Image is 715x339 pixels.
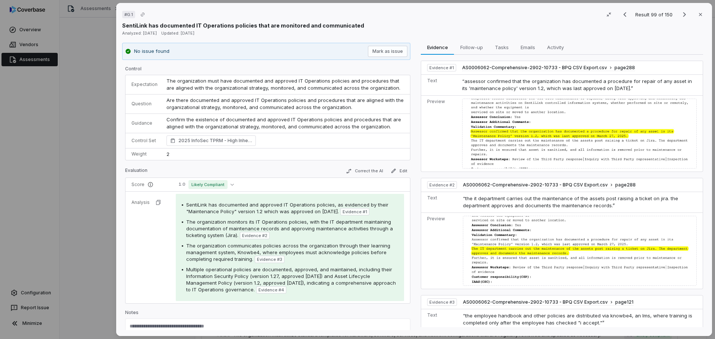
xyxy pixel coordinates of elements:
span: page 288 [614,65,635,71]
td: Text [421,309,460,330]
span: 2 [166,151,169,157]
td: Preview [421,212,460,289]
td: Preview [421,95,459,172]
button: Correct the AI [343,167,386,176]
p: Evaluation [125,167,147,176]
span: Are there documented and approved IT Operations policies and procedures that are aligned with the... [166,97,405,111]
span: Evidence # 4 [258,287,284,293]
span: AS0006062-Comprehensive-2902-10733 - BPQ CSV Export.csv [463,299,608,305]
span: Evidence # 3 [429,299,455,305]
button: AS0006062-Comprehensive-2902-10733 - BPQ CSV Export.csvpage288 [463,182,636,188]
span: Evidence # 3 [257,256,282,262]
span: page 288 [615,182,636,188]
span: “the it department carries out the maintenance of the assets post raising a ticket on jira. the d... [463,195,678,209]
button: Next result [677,10,692,19]
p: Score [131,182,167,188]
p: Result 99 of 150 [635,10,674,19]
button: Copy link [136,8,149,21]
p: Confirm the existence of documented and approved IT Operations policies and procedures that are a... [166,116,404,131]
button: Previous result [617,10,632,19]
button: AS0006062-Comprehensive-2902-10733 - BPQ CSV Export.csvpage288 [462,65,635,71]
p: Control [125,66,410,75]
span: # G.1 [124,12,133,17]
p: Notes [125,310,410,319]
span: SentiLink has documented and approved IT Operations policies, as evidenced by their "Maintenance ... [186,202,388,214]
p: Weight [131,151,158,157]
span: The organization must have documented and approved IT Operations policies and procedures that are... [166,78,401,91]
span: “the employee handbook and other policies are distributed via knowbe4, an lms, where training is ... [463,313,692,326]
span: Evidence # 2 [429,182,455,188]
p: Expectation [131,81,158,87]
span: 2025 InfoSec TPRM - High Inherent Risk (TruSight Supported) IT Operations Management [178,137,252,144]
span: page 121 [615,299,633,305]
span: Evidence # 2 [242,233,267,239]
button: 1.0Likely Compliant [176,180,237,189]
span: Multiple operational policies are documented, approved, and maintained, including their Informati... [186,266,396,292]
span: Analyzed: [DATE] [122,31,157,36]
span: “assessor confirmed that the organization has documented a procedure for repair of any asset in i... [462,78,692,92]
p: SentiLink has documented IT Operations policies that are monitored and communicated [122,22,364,29]
span: The organization monitors its IT Operations policies, with the IT department maintaining document... [186,219,393,238]
span: AS0006062-Comprehensive-2902-10733 - BPQ CSV Export.csv [463,182,608,188]
span: Tasks [492,42,512,52]
p: Control Set [131,138,158,144]
span: Evidence [424,42,451,52]
td: Text [421,74,459,95]
button: Edit [388,166,410,175]
button: AS0006062-Comprehensive-2902-10733 - BPQ CSV Export.csvpage121 [463,299,633,306]
span: The organization communicates policies across the organization through their learning management ... [186,243,390,262]
button: Mark as issue [368,46,407,57]
span: Evidence # 1 [429,65,454,71]
p: No issue found [134,48,169,55]
td: Text [421,192,460,212]
span: Evidence # 1 [343,209,367,215]
p: Question [131,101,158,107]
span: Updated: [DATE] [161,31,194,36]
span: AS0006062-Comprehensive-2902-10733 - BPQ CSV Export.csv [462,65,607,71]
p: Analysis [131,199,150,205]
span: Follow-up [457,42,486,52]
p: Guidance [131,120,158,126]
span: Activity [544,42,567,52]
span: Emails [518,42,538,52]
span: Likely Compliant [188,180,228,189]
